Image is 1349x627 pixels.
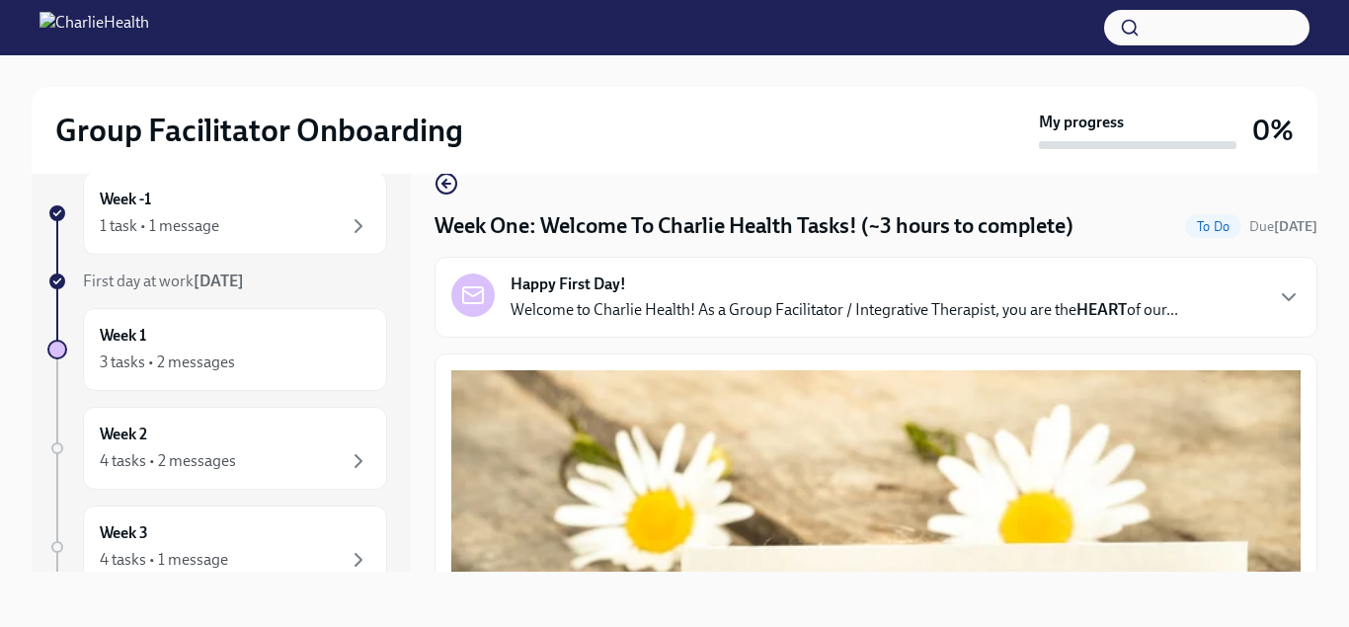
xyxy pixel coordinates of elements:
[40,12,149,43] img: CharlieHealth
[435,211,1073,241] h4: Week One: Welcome To Charlie Health Tasks! (~3 hours to complete)
[194,272,244,290] strong: [DATE]
[100,189,151,210] h6: Week -1
[47,407,387,490] a: Week 24 tasks • 2 messages
[1039,112,1124,133] strong: My progress
[47,308,387,391] a: Week 13 tasks • 2 messages
[100,424,147,445] h6: Week 2
[1274,218,1317,235] strong: [DATE]
[511,299,1178,321] p: Welcome to Charlie Health! As a Group Facilitator / Integrative Therapist, you are the of our...
[47,506,387,588] a: Week 34 tasks • 1 message
[100,352,235,373] div: 3 tasks • 2 messages
[1252,113,1294,148] h3: 0%
[100,450,236,472] div: 4 tasks • 2 messages
[100,522,148,544] h6: Week 3
[55,111,463,150] h2: Group Facilitator Onboarding
[47,172,387,255] a: Week -11 task • 1 message
[1076,300,1127,319] strong: HEART
[1249,218,1317,235] span: Due
[100,549,228,571] div: 4 tasks • 1 message
[1249,217,1317,236] span: October 6th, 2025 09:00
[83,272,244,290] span: First day at work
[100,215,219,237] div: 1 task • 1 message
[47,271,387,292] a: First day at work[DATE]
[100,325,146,347] h6: Week 1
[511,274,626,295] strong: Happy First Day!
[1185,219,1241,234] span: To Do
